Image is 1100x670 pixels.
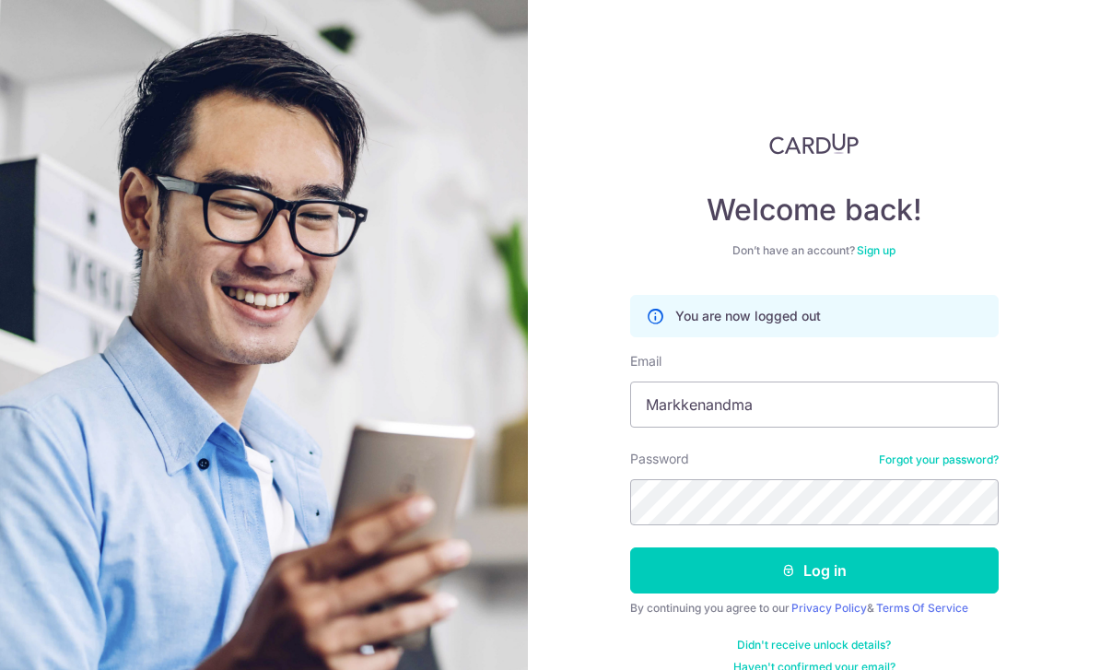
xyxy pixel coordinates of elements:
[630,192,999,229] h4: Welcome back!
[630,547,999,594] button: Log in
[879,453,999,467] a: Forgot your password?
[630,450,689,468] label: Password
[630,601,999,616] div: By continuing you agree to our &
[630,352,661,370] label: Email
[791,601,867,615] a: Privacy Policy
[737,638,891,652] a: Didn't receive unlock details?
[876,601,968,615] a: Terms Of Service
[769,133,860,155] img: CardUp Logo
[630,243,999,258] div: Don’t have an account?
[630,382,999,428] input: Enter your Email
[675,307,821,325] p: You are now logged out
[857,243,895,257] a: Sign up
